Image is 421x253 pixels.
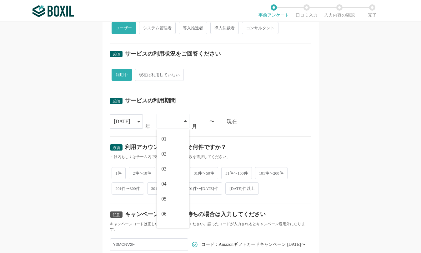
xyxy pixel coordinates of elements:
span: 301件〜500件 [147,182,180,195]
span: 51件〜100件 [221,167,252,179]
div: キャンペーンコードをお持ちの場合は入力してください [125,211,266,217]
span: 31件〜50件 [190,167,218,179]
span: 必須 [113,99,120,103]
span: 201件〜300件 [112,182,144,195]
span: 導入決裁者 [210,22,239,34]
div: サービスの利用期間 [125,98,176,103]
div: 年 [145,124,150,129]
div: [DATE] [114,115,130,128]
span: コンサルタント [242,22,278,34]
div: 〜 [209,119,214,124]
span: 05 [162,196,167,201]
div: サービスの利用状況をご回答ください [125,51,221,57]
span: 1件 [112,167,126,179]
li: 入力内容の確認 [323,4,356,17]
div: 現在 [227,119,311,124]
span: 501件〜[DATE]件 [183,182,222,195]
span: [DATE]件以上 [225,182,259,195]
span: 現在は利用していない [135,69,184,81]
span: 任意 [113,213,120,217]
span: コード：Amazonギフトカードキャンペーン [DATE]〜 [201,242,306,247]
span: 02 [162,151,167,156]
span: 04 [162,181,167,186]
div: 月 [192,124,197,129]
li: 口コミ入力 [290,4,323,17]
li: 完了 [356,4,389,17]
div: キャンペーンコードは正しいコードを入力してください。誤ったコードが入力されるとキャンペーン適用外になります。 [110,221,311,232]
li: 事前アンケート [258,4,290,17]
span: 利用中 [112,69,132,81]
span: 101件〜200件 [255,167,288,179]
span: 必須 [113,52,120,57]
div: ・社内もしくはチーム内で利用中のアカウント数を選択してください。 [110,154,311,160]
span: ユーザー [112,22,136,34]
span: 導入推進者 [179,22,207,34]
span: システム管理者 [139,22,176,34]
span: 必須 [113,146,120,150]
span: 2件〜10件 [129,167,155,179]
img: ボクシルSaaS_ロゴ [33,5,74,17]
span: 01 [162,136,167,141]
div: 利用アカウント数はおよそ何件ですか？ [125,144,226,150]
span: 06 [162,211,167,216]
span: 03 [162,166,167,171]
